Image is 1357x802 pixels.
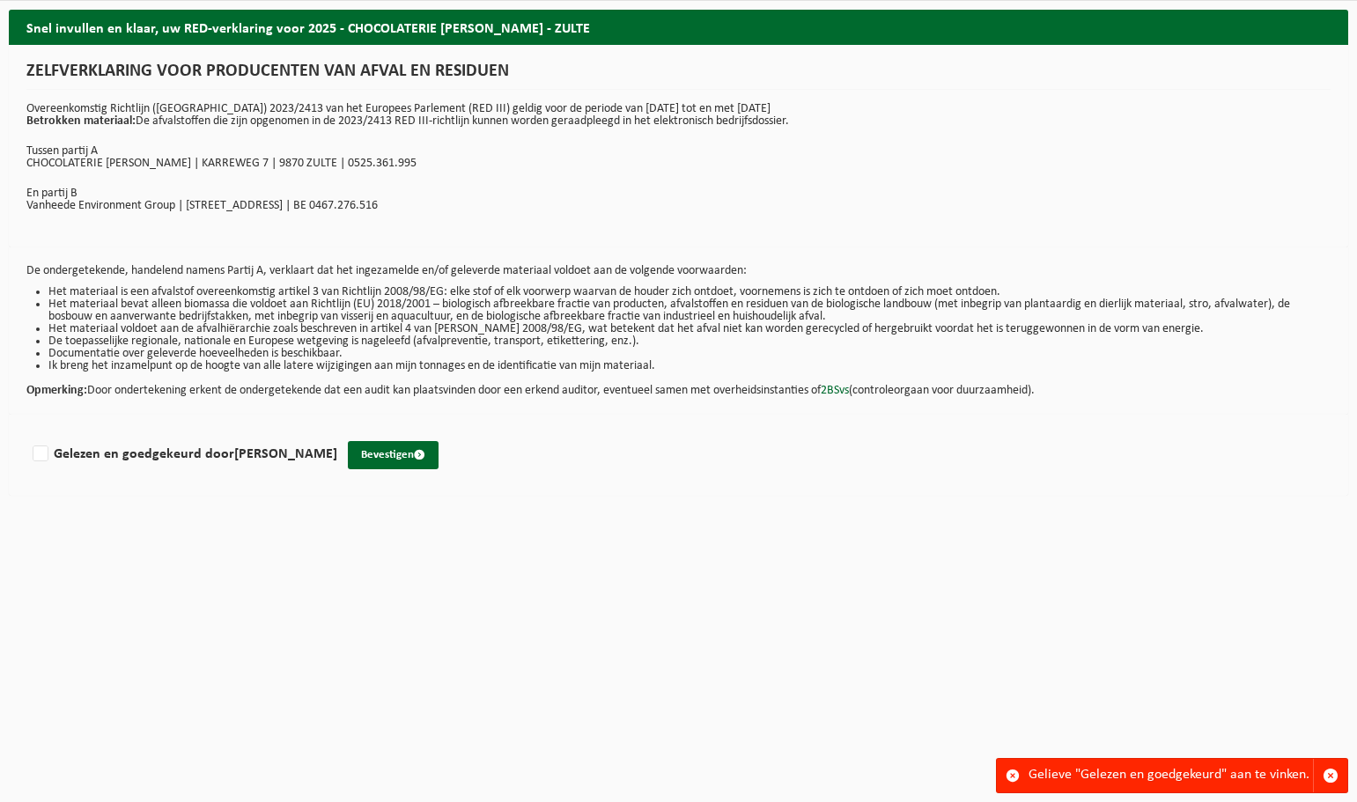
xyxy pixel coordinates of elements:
[48,360,1331,372] li: Ik breng het inzamelpunt op de hoogte van alle latere wijzigingen aan mijn tonnages en de identif...
[48,335,1331,348] li: De toepasselijke regionale, nationale en Europese wetgeving is nageleefd (afvalpreventie, transpo...
[26,103,1331,128] p: Overeenkomstig Richtlijn ([GEOGRAPHIC_DATA]) 2023/2413 van het Europees Parlement (RED III) geldi...
[348,441,439,469] button: Bevestigen
[26,200,1331,212] p: Vanheede Environment Group | [STREET_ADDRESS] | BE 0467.276.516
[48,323,1331,335] li: Het materiaal voldoet aan de afvalhiërarchie zoals beschreven in artikel 4 van [PERSON_NAME] 2008...
[26,114,136,128] strong: Betrokken materiaal:
[1029,759,1313,792] div: Gelieve "Gelezen en goedgekeurd" aan te vinken.
[48,298,1331,323] li: Het materiaal bevat alleen biomassa die voldoet aan Richtlijn (EU) 2018/2001 – biologisch afbreek...
[9,10,1348,44] h2: Snel invullen en klaar, uw RED-verklaring voor 2025 - CHOCOLATERIE [PERSON_NAME] - ZULTE
[26,158,1331,170] p: CHOCOLATERIE [PERSON_NAME] | KARREWEG 7 | 9870 ZULTE | 0525.361.995
[26,265,1331,277] p: De ondergetekende, handelend namens Partij A, verklaart dat het ingezamelde en/of geleverde mater...
[48,348,1331,360] li: Documentatie over geleverde hoeveelheden is beschikbaar.
[234,447,337,461] strong: [PERSON_NAME]
[26,145,1331,158] p: Tussen partij A
[26,63,1331,90] h1: ZELFVERKLARING VOOR PRODUCENTEN VAN AFVAL EN RESIDUEN
[26,372,1331,397] p: Door ondertekening erkent de ondergetekende dat een audit kan plaatsvinden door een erkend audito...
[26,384,87,397] strong: Opmerking:
[821,384,849,397] a: 2BSvs
[29,441,337,467] label: Gelezen en goedgekeurd door
[48,286,1331,298] li: Het materiaal is een afvalstof overeenkomstig artikel 3 van Richtlijn 2008/98/EG: elke stof of el...
[26,188,1331,200] p: En partij B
